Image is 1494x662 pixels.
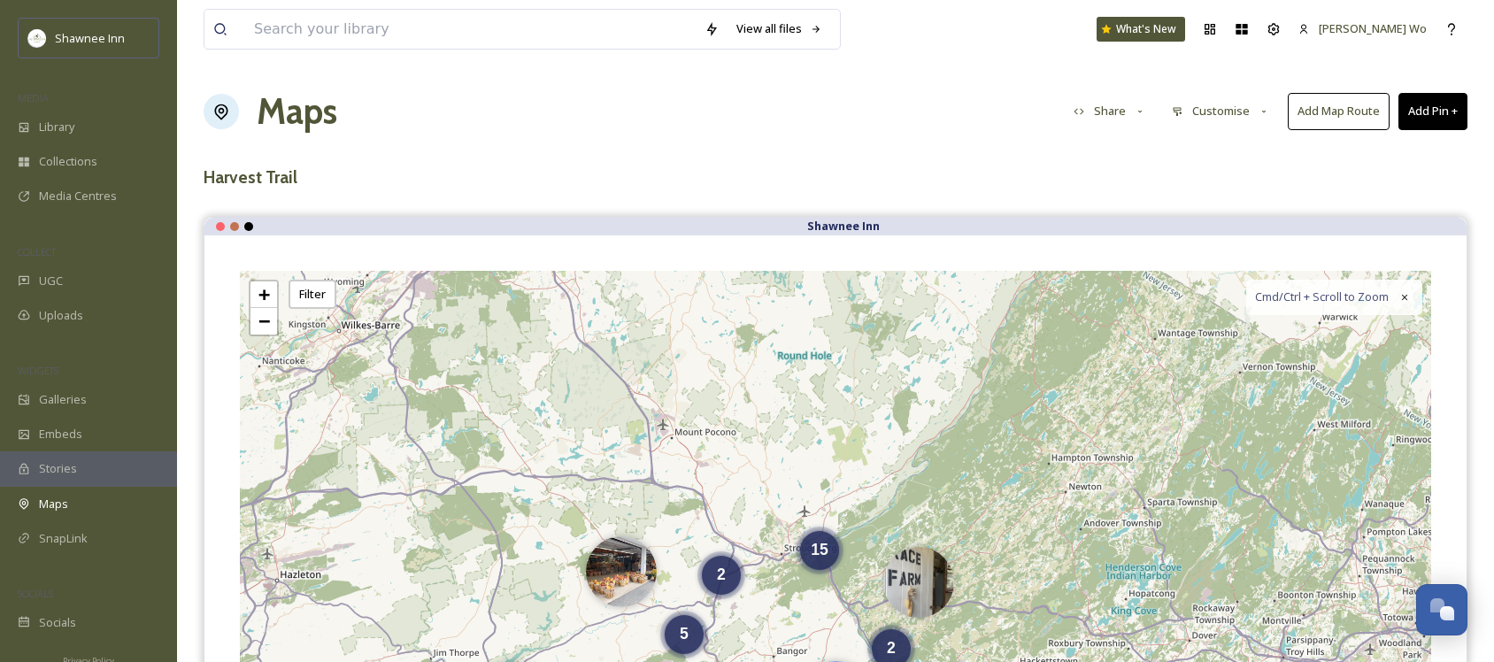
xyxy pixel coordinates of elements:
[807,218,880,234] strong: Shawnee Inn
[717,566,726,583] span: 2
[800,531,839,570] div: 15
[1255,289,1389,305] span: Cmd/Ctrl + Scroll to Zoom
[39,273,63,289] span: UGC
[18,587,53,600] span: SOCIALS
[39,426,82,443] span: Embeds
[289,280,336,309] div: Filter
[811,541,828,558] span: 15
[250,281,277,308] a: Zoom in
[257,85,337,138] a: Maps
[39,119,74,135] span: Library
[18,91,49,104] span: MEDIA
[1163,94,1279,128] button: Customise
[887,639,896,657] span: 2
[28,29,46,47] img: shawnee-300x300.jpg
[39,496,68,512] span: Maps
[1319,20,1427,36] span: [PERSON_NAME] Wo
[55,30,125,46] span: Shawnee Inn
[728,12,831,46] a: View all files
[258,283,270,305] span: +
[18,364,58,377] span: WIDGETS
[204,165,1467,190] h3: Harvest Trail
[680,625,689,643] span: 5
[1097,17,1185,42] a: What's New
[1416,584,1467,635] button: Open Chat
[245,10,696,49] input: Search your library
[39,153,97,170] span: Collections
[1065,94,1155,128] button: Share
[883,547,954,618] img: Marker
[1398,93,1467,129] button: Add Pin +
[702,556,741,595] div: 2
[39,530,88,547] span: SnapLink
[250,308,277,335] a: Zoom out
[39,188,117,204] span: Media Centres
[18,245,56,258] span: COLLECT
[39,307,83,324] span: Uploads
[39,391,87,408] span: Galleries
[39,614,76,631] span: Socials
[39,460,77,477] span: Stories
[1288,93,1390,129] button: Add Map Route
[586,536,657,607] img: Marker
[1290,12,1436,46] a: [PERSON_NAME] Wo
[258,310,270,332] span: −
[665,615,704,654] div: 5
